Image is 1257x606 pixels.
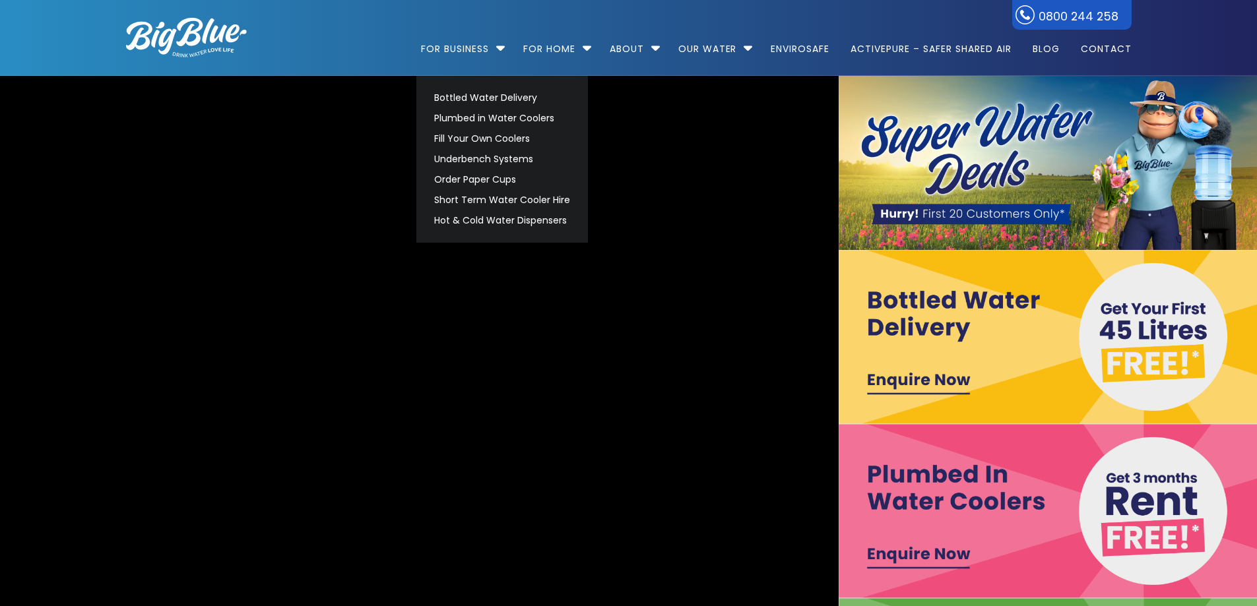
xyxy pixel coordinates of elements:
[126,18,247,57] img: logo
[428,190,576,210] a: Short Term Water Cooler Hire
[428,169,576,190] a: Order Paper Cups
[428,88,576,108] a: Bottled Water Delivery
[428,108,576,129] a: Plumbed in Water Coolers
[428,129,576,149] a: Fill Your Own Coolers
[428,149,576,169] a: Underbench Systems
[428,210,576,231] a: Hot & Cold Water Dispensers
